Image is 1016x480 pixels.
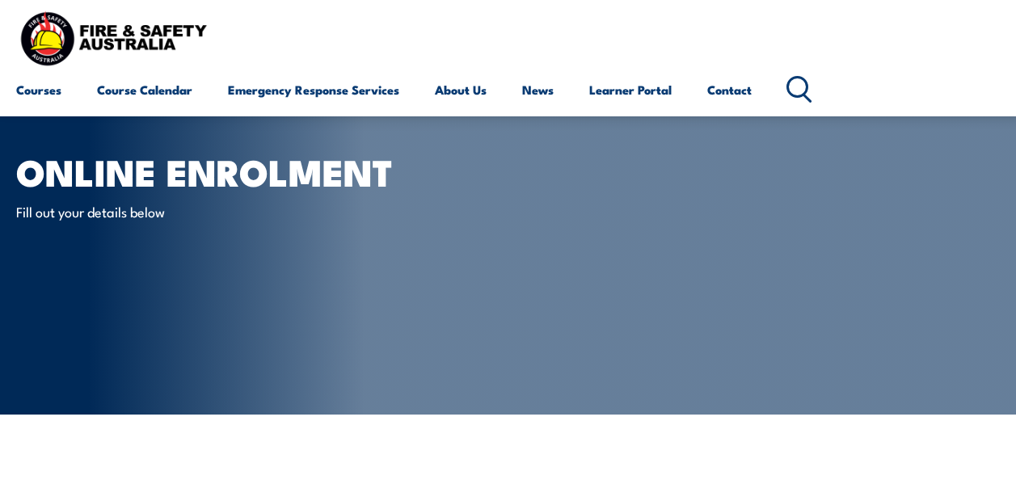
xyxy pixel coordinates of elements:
[435,70,487,109] a: About Us
[97,70,192,109] a: Course Calendar
[16,155,415,187] h1: Online Enrolment
[589,70,672,109] a: Learner Portal
[228,70,399,109] a: Emergency Response Services
[707,70,752,109] a: Contact
[16,202,311,221] p: Fill out your details below
[16,70,61,109] a: Courses
[522,70,554,109] a: News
